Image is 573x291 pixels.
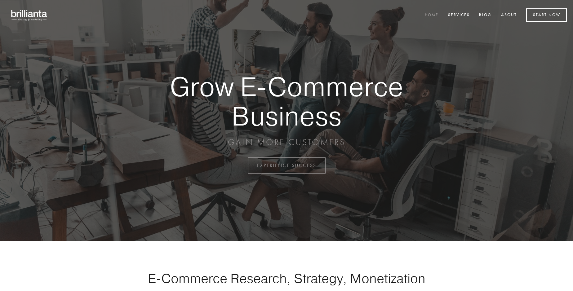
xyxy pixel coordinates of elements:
a: Start Now [526,8,567,22]
h1: E-Commerce Research, Strategy, Monetization [128,271,445,286]
a: Home [421,10,442,20]
strong: Grow E-Commerce Business [148,72,425,130]
p: GAIN MORE CUSTOMERS [148,137,425,148]
a: EXPERIENCE SUCCESS [248,157,326,174]
a: Services [444,10,474,20]
a: About [497,10,521,20]
a: Blog [475,10,495,20]
img: brillianta - research, strategy, marketing [6,6,53,24]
